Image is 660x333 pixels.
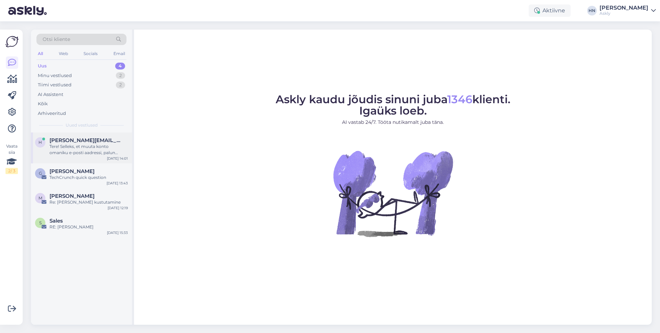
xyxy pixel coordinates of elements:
[38,140,42,145] span: h
[57,49,69,58] div: Web
[107,156,128,161] div: [DATE] 14:01
[599,11,648,16] div: Askly
[116,82,125,88] div: 2
[38,72,72,79] div: Minu vestlused
[36,49,44,58] div: All
[112,49,126,58] div: Email
[82,49,99,58] div: Socials
[49,199,128,205] div: Re: [PERSON_NAME] kustutamine
[49,224,128,230] div: RE: [PERSON_NAME]
[5,168,18,174] div: 2 / 3
[447,93,472,106] span: 1346
[38,110,66,117] div: Arhiveeritud
[116,72,125,79] div: 2
[66,122,98,128] span: Uued vestlused
[49,137,121,143] span: hanna@lydia.ee
[49,143,128,156] div: Tere! Selleks, et muuta konto omaniku e-posti aadressi, palun saatke meile uue omaniku e-posti aa...
[529,4,571,17] div: Aktiivne
[331,131,455,255] img: No Chat active
[49,168,95,174] span: Greg Wise
[587,6,597,15] div: HN
[38,91,63,98] div: AI Assistent
[276,93,510,117] span: Askly kaudu jõudis sinuni juba klienti. Igaüks loeb.
[39,220,42,225] span: S
[43,36,70,43] span: Otsi kliente
[39,171,42,176] span: G
[5,143,18,174] div: Vaata siia
[49,193,95,199] span: martin soorand
[49,174,128,181] div: TechCrunch quick question
[276,119,510,126] p: AI vastab 24/7. Tööta nutikamalt juba täna.
[38,100,48,107] div: Kõik
[115,63,125,69] div: 4
[599,5,656,16] a: [PERSON_NAME]Askly
[107,181,128,186] div: [DATE] 13:43
[49,218,63,224] span: Sales
[5,35,19,48] img: Askly Logo
[108,205,128,211] div: [DATE] 12:19
[38,82,71,88] div: Tiimi vestlused
[107,230,128,235] div: [DATE] 15:33
[38,195,42,201] span: m
[38,63,47,69] div: Uus
[599,5,648,11] div: [PERSON_NAME]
